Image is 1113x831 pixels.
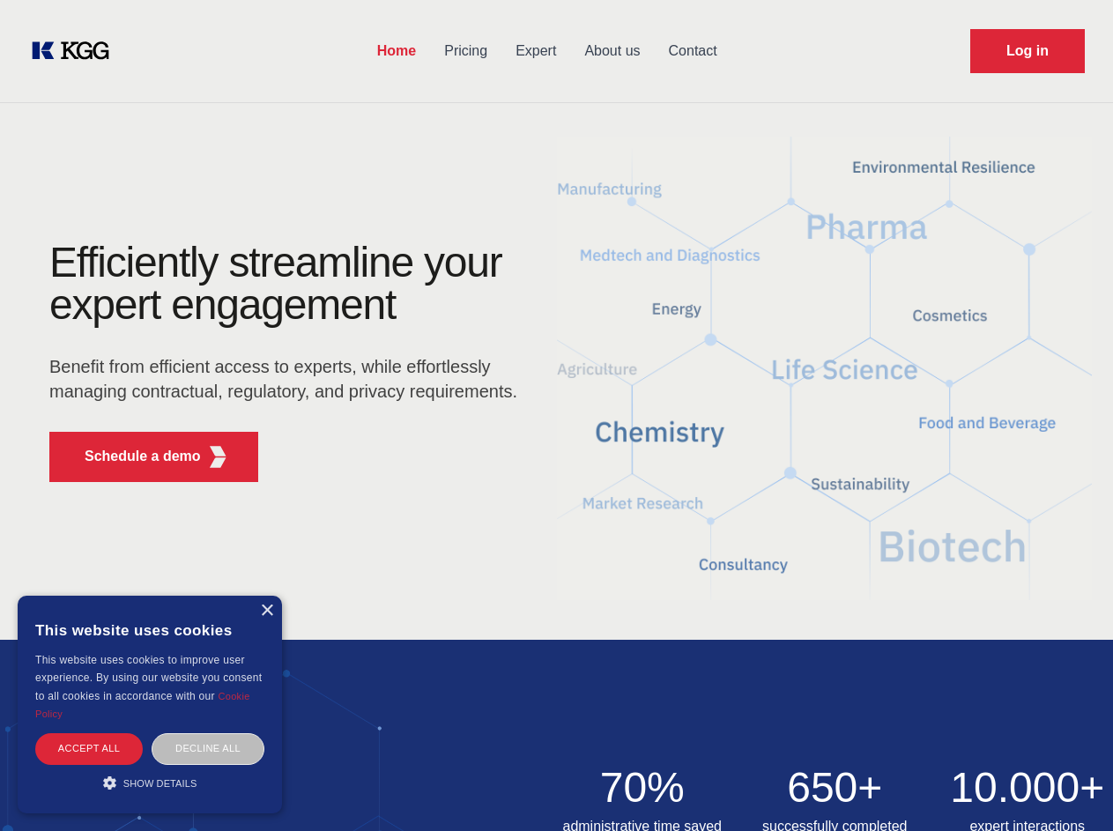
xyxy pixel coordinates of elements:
a: About us [570,28,654,74]
h1: Efficiently streamline your expert engagement [49,241,529,326]
a: Request Demo [970,29,1085,73]
div: Show details [35,774,264,791]
a: KOL Knowledge Platform: Talk to Key External Experts (KEE) [28,37,123,65]
a: Home [363,28,430,74]
a: Cookie Policy [35,691,250,719]
a: Expert [501,28,570,74]
span: This website uses cookies to improve user experience. By using our website you consent to all coo... [35,654,262,702]
span: Show details [123,778,197,789]
p: Schedule a demo [85,446,201,467]
a: Contact [655,28,731,74]
p: Benefit from efficient access to experts, while effortlessly managing contractual, regulatory, an... [49,354,529,404]
a: Pricing [430,28,501,74]
h2: 70% [557,767,729,809]
iframe: Chat Widget [1025,746,1113,831]
img: KGG Fifth Element RED [207,446,229,468]
h2: 650+ [749,767,921,809]
button: Schedule a demoKGG Fifth Element RED [49,432,258,482]
div: This website uses cookies [35,609,264,651]
div: Close [260,605,273,618]
div: Decline all [152,733,264,764]
div: Accept all [35,733,143,764]
img: KGG Fifth Element RED [557,115,1093,622]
